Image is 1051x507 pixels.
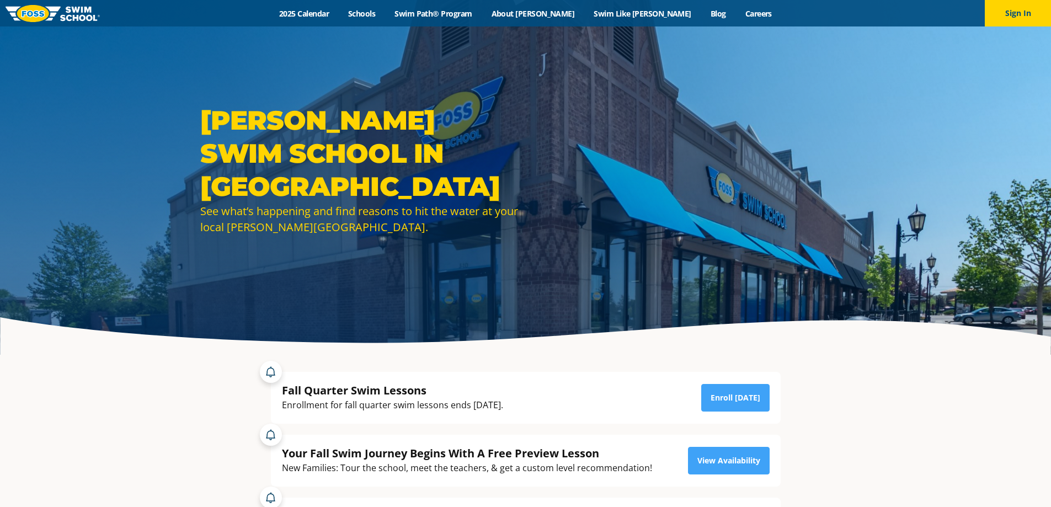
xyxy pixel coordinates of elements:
a: Swim Path® Program [385,8,482,19]
a: Blog [701,8,735,19]
div: Fall Quarter Swim Lessons [282,383,503,398]
div: New Families: Tour the school, meet the teachers, & get a custom level recommendation! [282,461,652,476]
a: View Availability [688,447,770,474]
div: Your Fall Swim Journey Begins With A Free Preview Lesson [282,446,652,461]
h1: [PERSON_NAME] Swim School in [GEOGRAPHIC_DATA] [200,104,520,203]
a: About [PERSON_NAME] [482,8,584,19]
div: Enrollment for fall quarter swim lessons ends [DATE]. [282,398,503,413]
a: Swim Like [PERSON_NAME] [584,8,701,19]
div: See what’s happening and find reasons to hit the water at your local [PERSON_NAME][GEOGRAPHIC_DATA]. [200,203,520,235]
a: 2025 Calendar [270,8,339,19]
a: Enroll [DATE] [701,384,770,412]
a: Schools [339,8,385,19]
img: FOSS Swim School Logo [6,5,100,22]
a: Careers [735,8,781,19]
